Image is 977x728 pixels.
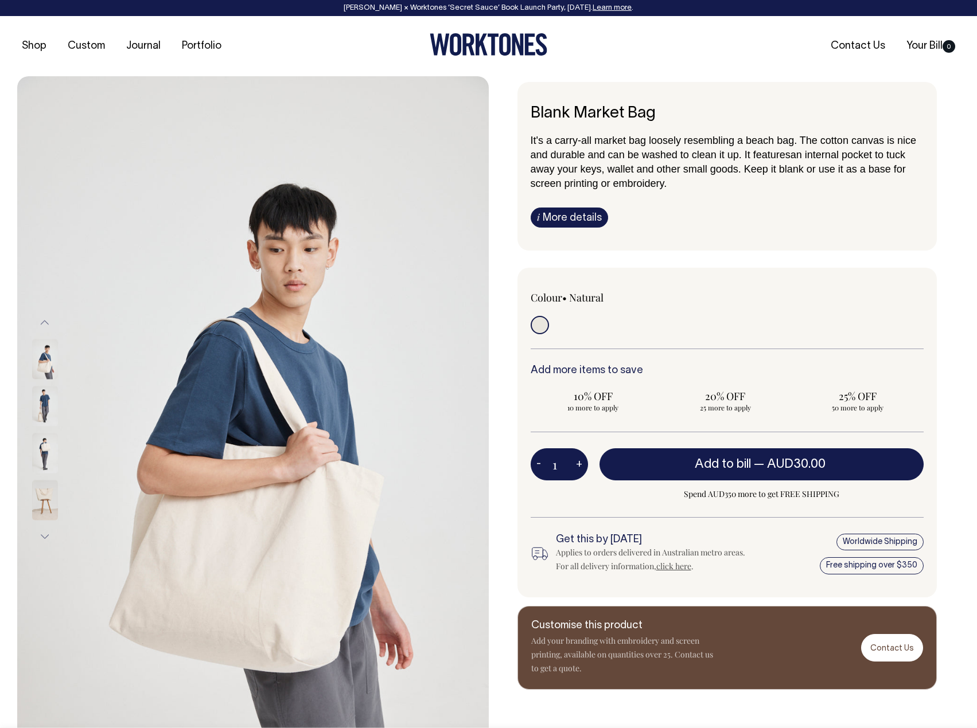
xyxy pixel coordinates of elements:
[531,620,715,632] h6: Customise this product
[36,524,53,550] button: Next
[600,448,924,480] button: Add to bill —AUD30.00
[668,389,782,403] span: 20% OFF
[556,546,745,573] div: Applies to orders delivered in Australian metro areas. For all delivery information, .
[600,487,924,501] span: Spend AUD350 more to get FREE SHIPPING
[531,149,906,189] span: an internal pocket to tuck away your keys, wallet and other small goods. Keep it blank or use it ...
[826,37,890,56] a: Contact Us
[531,453,547,476] button: -
[531,208,608,228] a: iMore details
[795,386,920,416] input: 25% OFF 50 more to apply
[32,339,58,379] img: natural
[562,291,567,304] span: •
[902,37,960,56] a: Your Bill0
[556,534,745,546] h6: Get this by [DATE]
[861,634,923,661] a: Contact Us
[122,37,165,56] a: Journal
[800,389,914,403] span: 25% OFF
[537,211,540,223] span: i
[593,5,632,11] a: Learn more
[663,386,788,416] input: 20% OFF 25 more to apply
[695,459,751,470] span: Add to bill
[569,291,604,304] label: Natural
[177,37,226,56] a: Portfolio
[536,403,650,412] span: 10 more to apply
[531,365,924,377] h6: Add more items to save
[656,561,691,572] a: click here
[32,433,58,473] img: natural
[767,459,826,470] span: AUD30.00
[748,149,791,161] span: t features
[531,291,688,304] div: Colour
[32,480,58,520] img: natural
[943,40,955,53] span: 0
[63,37,110,56] a: Custom
[531,105,924,123] h6: Blank Market Bag
[531,135,916,161] span: It's a carry-all market bag loosely resembling a beach bag. The cotton canvas is nice and durable...
[800,403,914,412] span: 50 more to apply
[668,403,782,412] span: 25 more to apply
[36,310,53,336] button: Previous
[531,386,656,416] input: 10% OFF 10 more to apply
[11,4,966,12] div: [PERSON_NAME] × Worktones ‘Secret Sauce’ Book Launch Party, [DATE]. .
[531,634,715,675] p: Add your branding with embroidery and screen printing, available on quantities over 25. Contact u...
[536,389,650,403] span: 10% OFF
[754,459,828,470] span: —
[17,37,51,56] a: Shop
[32,386,58,426] img: natural
[570,453,588,476] button: +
